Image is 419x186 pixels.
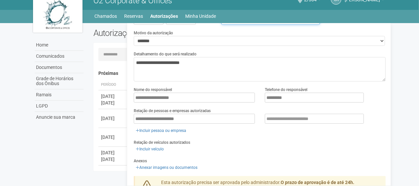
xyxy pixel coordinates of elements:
[98,79,128,90] th: Período
[35,89,84,101] a: Ramais
[186,12,216,21] a: Minha Unidade
[124,12,143,21] a: Reservas
[35,73,84,89] a: Grade de Horários dos Ônibus
[134,108,211,114] label: Relação de pessoas e empresas autorizadas
[98,71,381,76] h4: Próximas
[101,100,125,106] div: [DATE]
[134,87,172,93] label: Nome do responsável
[151,12,178,21] a: Autorizações
[134,145,166,153] a: Incluir veículo
[101,115,125,122] div: [DATE]
[101,134,125,140] div: [DATE]
[93,28,235,38] h2: Autorizações
[101,149,125,156] div: [DATE]
[134,127,188,134] a: Incluir pessoa ou empresa
[134,164,199,171] a: Anexar imagens ou documentos
[95,12,117,21] a: Chamados
[35,101,84,112] a: LGPD
[134,30,173,36] label: Motivo da autorização
[265,87,307,93] label: Telefone do responsável
[134,139,190,145] label: Relação de veículos autorizados
[101,156,125,163] div: [DATE]
[35,51,84,62] a: Comunicados
[35,112,84,123] a: Anuncie sua marca
[134,158,147,164] label: Anexos
[35,40,84,51] a: Home
[134,51,196,57] label: Detalhamento do que será realizado
[101,93,125,100] div: [DATE]
[35,62,84,73] a: Documentos
[281,180,354,185] strong: O prazo de aprovação é de até 24h.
